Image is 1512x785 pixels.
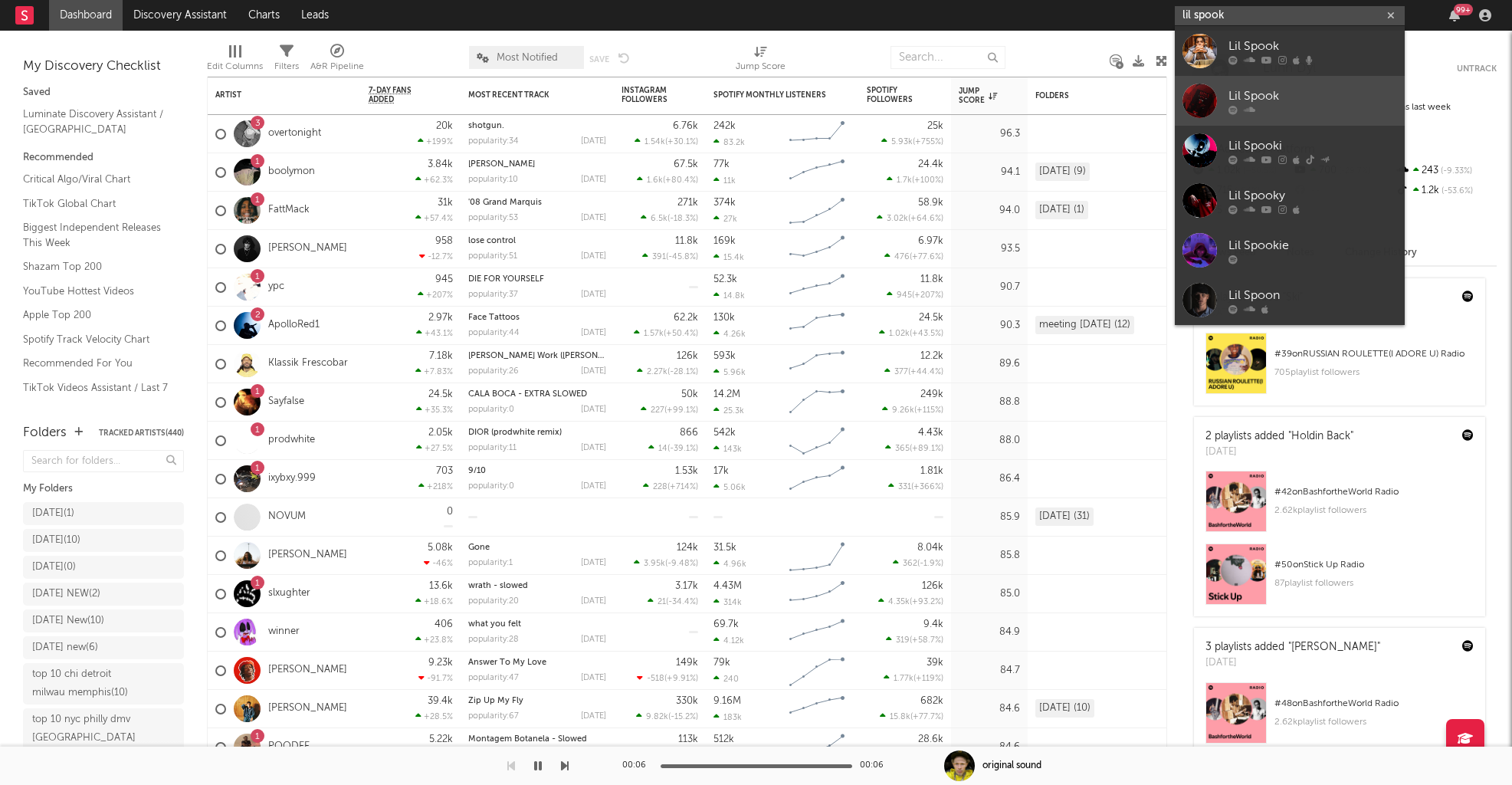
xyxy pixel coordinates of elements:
div: 31k [438,198,453,208]
div: [DATE] ( 1 ) [32,504,74,523]
input: Search for folders... [23,450,184,472]
div: 86.4 [959,470,1020,488]
div: ( ) [887,290,943,300]
div: +7.83 % [415,366,453,376]
a: Gone [468,544,490,552]
button: Save [589,55,609,64]
div: +199 % [418,136,453,146]
span: 1.57k [644,330,664,338]
div: [DATE] [581,482,606,491]
div: 2.97k [428,313,453,323]
a: [PERSON_NAME] [268,702,347,715]
div: A&R Pipeline [310,38,364,83]
a: [PERSON_NAME] [468,160,535,169]
input: Search for artists [1175,6,1405,25]
a: [DATE] New(10) [23,609,184,632]
a: slxughter [268,587,310,600]
a: [PERSON_NAME] [268,664,347,677]
span: +80.4 % [665,176,696,185]
a: ypc [268,281,284,294]
svg: Chart title [782,230,851,268]
div: 11k [713,176,736,186]
span: +99.1 % [667,406,696,415]
span: 9.26k [892,406,914,415]
div: 2.62k playlist followers [1274,501,1474,520]
a: 9/10 [468,467,486,475]
a: wrath - slowed [468,582,528,590]
div: popularity: 10 [468,176,518,184]
span: -45.8 % [668,253,696,261]
div: Jump Score [959,87,997,105]
a: #50onStick Up Radio87playlist followers [1194,544,1485,616]
span: 377 [894,368,908,376]
div: popularity: 0 [468,406,514,414]
div: ( ) [634,328,698,338]
a: POODEE [268,741,310,754]
div: 271k [677,198,698,208]
div: 169k [713,236,736,246]
svg: Chart title [782,422,851,460]
div: Recommended [23,149,184,167]
div: Most Recent Track [468,90,583,100]
div: [DATE] [581,291,606,299]
div: 2.05k [428,428,453,438]
div: 83.2k [713,137,745,147]
div: 90.7 [959,278,1020,297]
div: popularity: 26 [468,367,519,376]
div: 87 playlist followers [1274,574,1474,593]
div: Lil Spoon [1228,286,1397,304]
a: Klassik Frescobar [268,357,348,370]
a: overtonight [268,127,321,140]
div: 15.4k [713,252,744,262]
div: popularity: 0 [468,482,514,491]
div: 124k [677,543,698,553]
div: Lil Spook [1228,87,1397,105]
div: ( ) [881,136,943,146]
div: 1.53k [675,466,698,476]
span: +77.6 % [912,253,941,261]
span: -39.1 % [670,445,696,453]
div: My Folders [23,480,184,498]
span: 5.93k [891,138,913,146]
div: 703 [436,466,453,476]
span: +50.4 % [666,330,696,338]
a: "Holdin Back" [1288,431,1353,442]
a: [DATE](1) [23,502,184,525]
span: +30.1 % [667,138,696,146]
div: [DATE] ( 10 ) [32,531,80,550]
span: 1.02k [889,330,910,338]
div: ( ) [887,175,943,185]
div: [DATE] [581,329,606,337]
span: +115 % [917,406,941,415]
a: ApolloRed1 [268,319,320,332]
span: +755 % [915,138,941,146]
div: shotgun. [468,122,606,130]
span: +43.5 % [912,330,941,338]
div: DIOR (prodwhite remix) [468,429,606,437]
div: 24.5k [919,313,943,323]
div: popularity: 37 [468,291,518,299]
div: 5.08k [428,543,453,553]
div: 1.2k [1395,181,1497,201]
a: #48onBashfortheWorld Radio2.62kplaylist followers [1194,682,1485,755]
div: lose control [468,237,606,245]
span: 1.54k [644,138,665,146]
div: ( ) [885,443,943,453]
span: 391 [652,253,666,261]
span: -28.1 % [670,368,696,376]
span: 331 [898,483,911,491]
div: 12.2k [920,351,943,361]
svg: Chart title [782,383,851,422]
div: popularity: 44 [468,329,520,337]
a: Spotify Track Velocity Chart [23,331,169,348]
div: 67.5k [674,159,698,169]
div: 90.3 [959,317,1020,335]
a: Zip Up My Fly [468,697,523,705]
div: [DATE] [581,367,606,376]
div: +207 % [418,290,453,300]
a: DIE FOR YOURSELF [468,275,544,284]
div: +27.5 % [416,443,453,453]
a: shotgun. [468,122,504,130]
div: 705 playlist followers [1274,363,1474,382]
span: 945 [897,291,912,300]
